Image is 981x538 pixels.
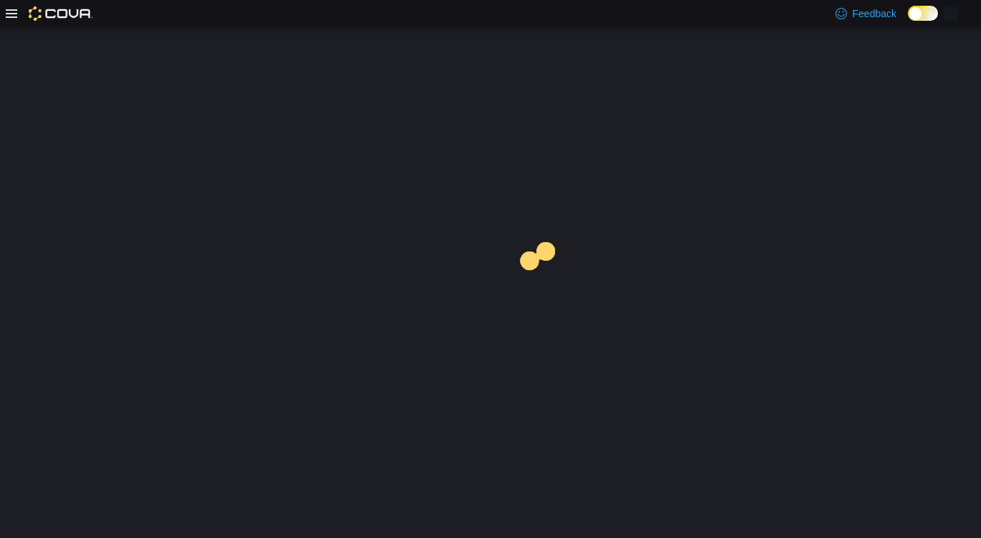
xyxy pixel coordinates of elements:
span: Dark Mode [908,21,909,21]
span: Feedback [853,6,896,21]
input: Dark Mode [908,6,938,21]
img: Cova [29,6,93,21]
img: cova-loader [490,231,598,339]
